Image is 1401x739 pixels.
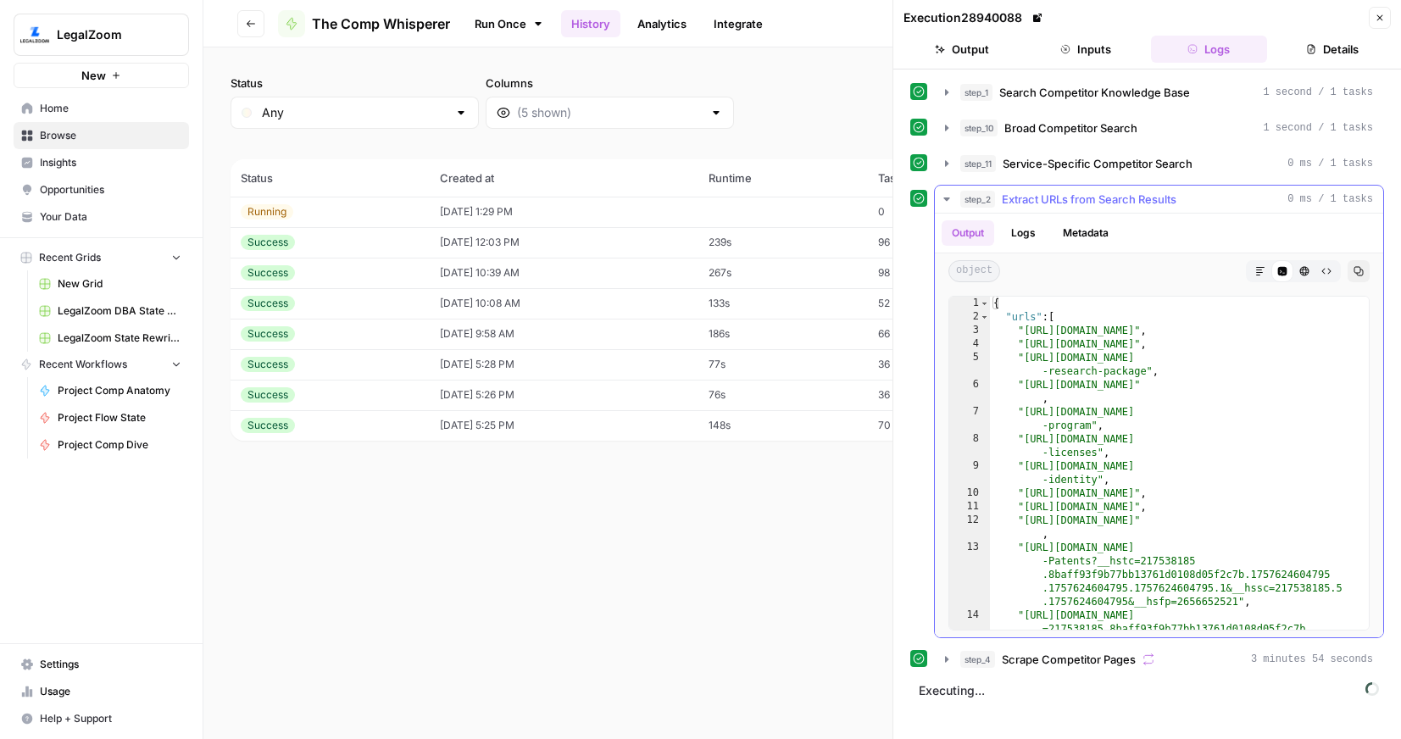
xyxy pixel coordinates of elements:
[517,104,703,121] input: (5 shown)
[999,84,1190,101] span: Search Competitor Knowledge Base
[698,258,868,288] td: 267s
[14,352,189,377] button: Recent Workflows
[31,431,189,458] a: Project Comp Dive
[698,288,868,319] td: 133s
[1003,155,1193,172] span: Service-Specific Competitor Search
[430,197,698,227] td: [DATE] 1:29 PM
[1001,220,1046,246] button: Logs
[868,227,1001,258] td: 96
[31,325,189,352] a: LegalZoom State Rewrites INC
[241,357,295,372] div: Success
[40,684,181,699] span: Usage
[40,101,181,116] span: Home
[868,349,1001,380] td: 36
[430,319,698,349] td: [DATE] 9:58 AM
[241,387,295,403] div: Success
[14,203,189,231] a: Your Data
[231,129,1374,159] span: (8 records)
[949,405,990,432] div: 7
[241,204,293,219] div: Running
[914,677,1384,704] span: Executing...
[40,182,181,197] span: Opportunities
[14,176,189,203] a: Opportunities
[312,14,450,34] span: The Comp Whisperer
[949,324,990,337] div: 3
[868,410,1001,441] td: 70
[40,128,181,143] span: Browse
[1287,156,1373,171] span: 0 ms / 1 tasks
[19,19,50,50] img: LegalZoom Logo
[980,297,989,310] span: Toggle code folding, rows 1 through 66
[14,705,189,732] button: Help + Support
[960,84,992,101] span: step_1
[40,711,181,726] span: Help + Support
[1274,36,1391,63] button: Details
[40,155,181,170] span: Insights
[464,9,554,38] a: Run Once
[868,319,1001,349] td: 66
[935,214,1383,637] div: 0 ms / 1 tasks
[949,500,990,514] div: 11
[698,410,868,441] td: 148s
[561,10,620,37] a: History
[868,380,1001,410] td: 36
[430,349,698,380] td: [DATE] 5:28 PM
[58,276,181,292] span: New Grid
[949,459,990,486] div: 9
[241,265,295,281] div: Success
[698,227,868,258] td: 239s
[39,250,101,265] span: Recent Grids
[278,10,450,37] a: The Comp Whisperer
[698,319,868,349] td: 186s
[949,337,990,351] div: 4
[486,75,734,92] label: Columns
[868,159,1001,197] th: Tasks
[949,378,990,405] div: 6
[14,14,189,56] button: Workspace: LegalZoom
[14,149,189,176] a: Insights
[430,288,698,319] td: [DATE] 10:08 AM
[960,651,995,668] span: step_4
[949,310,990,324] div: 2
[58,410,181,425] span: Project Flow State
[698,159,868,197] th: Runtime
[14,122,189,149] a: Browse
[703,10,773,37] a: Integrate
[980,310,989,324] span: Toggle code folding, rows 2 through 23
[14,678,189,705] a: Usage
[935,79,1383,106] button: 1 second / 1 tasks
[262,104,448,121] input: Any
[14,651,189,678] a: Settings
[1002,191,1176,208] span: Extract URLs from Search Results
[868,288,1001,319] td: 52
[949,432,990,459] div: 8
[231,159,430,197] th: Status
[241,326,295,342] div: Success
[81,67,106,84] span: New
[942,220,994,246] button: Output
[935,186,1383,213] button: 0 ms / 1 tasks
[14,245,189,270] button: Recent Grids
[949,486,990,500] div: 10
[935,114,1383,142] button: 1 second / 1 tasks
[14,63,189,88] button: New
[39,357,127,372] span: Recent Workflows
[1263,85,1373,100] span: 1 second / 1 tasks
[960,155,996,172] span: step_11
[14,95,189,122] a: Home
[1251,652,1373,667] span: 3 minutes 54 seconds
[1287,192,1373,207] span: 0 ms / 1 tasks
[1151,36,1268,63] button: Logs
[949,541,990,608] div: 13
[949,608,990,663] div: 14
[241,235,295,250] div: Success
[31,270,189,297] a: New Grid
[430,258,698,288] td: [DATE] 10:39 AM
[57,26,159,43] span: LegalZoom
[627,10,697,37] a: Analytics
[58,303,181,319] span: LegalZoom DBA State Articles
[935,646,1383,673] button: 3 minutes 54 seconds
[58,437,181,453] span: Project Comp Dive
[935,150,1383,177] button: 0 ms / 1 tasks
[40,657,181,672] span: Settings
